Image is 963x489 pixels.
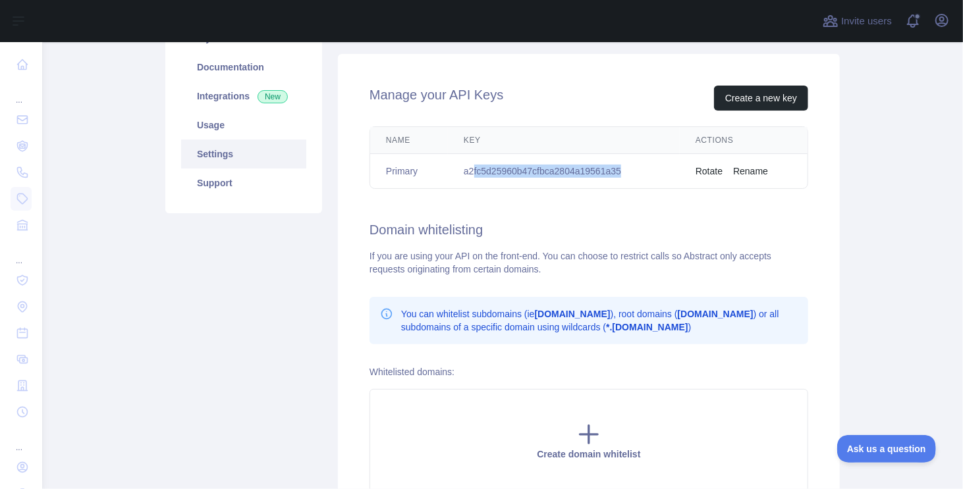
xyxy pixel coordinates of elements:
b: [DOMAIN_NAME] [678,309,754,319]
th: Key [448,127,680,154]
div: ... [11,240,32,266]
div: If you are using your API on the front-end. You can choose to restrict calls so Abstract only acc... [370,249,808,276]
b: [DOMAIN_NAME] [535,309,611,319]
button: Rename [733,165,768,178]
a: Support [181,168,306,197]
td: a2fc5d25960b47cfbca2804a19561a35 [448,154,680,189]
a: Documentation [181,53,306,82]
h2: Domain whitelisting [370,220,808,239]
button: Rotate [696,165,723,178]
th: Actions [680,127,808,154]
a: Integrations New [181,82,306,111]
button: Create a new key [714,86,808,111]
b: *.[DOMAIN_NAME] [606,322,688,332]
a: Usage [181,111,306,140]
span: New [258,90,288,103]
button: Invite users [820,11,894,32]
div: ... [11,79,32,105]
h2: Manage your API Keys [370,86,503,111]
span: Create domain whitelist [537,449,640,459]
a: Settings [181,140,306,168]
th: Name [370,127,448,154]
span: Invite users [841,14,892,29]
div: ... [11,426,32,453]
p: You can whitelist subdomains (ie ), root domains ( ) or all subdomains of a specific domain using... [401,307,798,334]
iframe: Toggle Customer Support [837,435,937,463]
td: Primary [370,154,448,189]
label: Whitelisted domains: [370,367,454,377]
